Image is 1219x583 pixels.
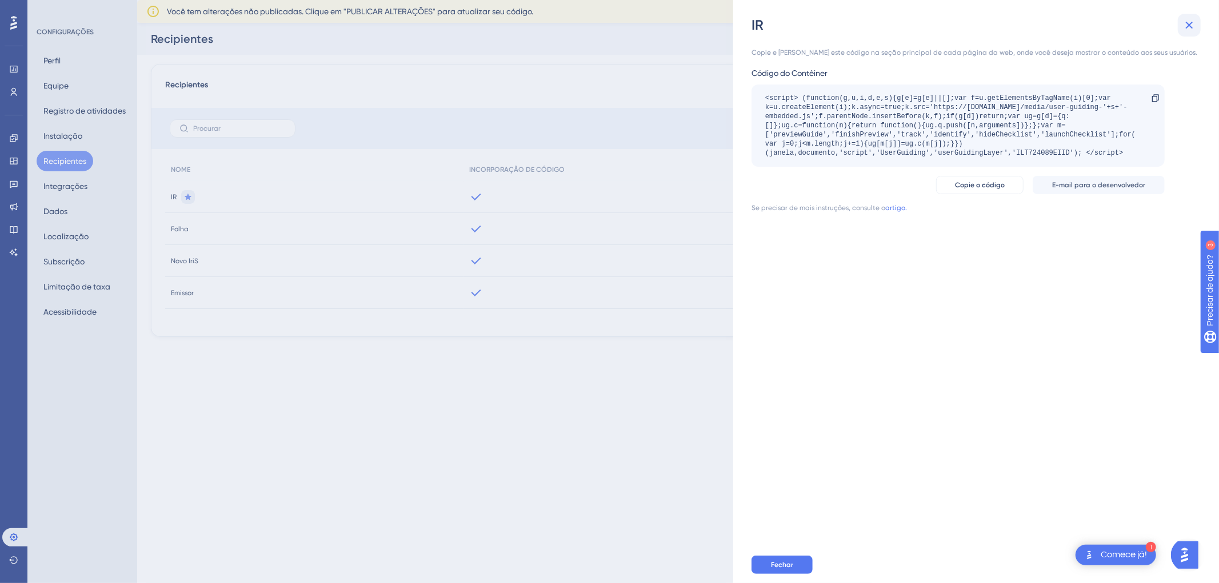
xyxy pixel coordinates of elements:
[936,176,1024,194] button: Copie o código
[752,49,1197,57] font: Copie e [PERSON_NAME] este código na seção principal de cada página da web, onde você deseja most...
[752,17,764,33] font: IR
[765,94,1136,157] font: <script> (function(g,u,i,d,e,s){g[e]=g[e]||[];var f=u.getElementsByTagName(i)[0];var k=u.createEl...
[752,556,813,574] button: Fechar
[27,5,98,14] font: Precisar de ajuda?
[1149,544,1153,550] font: 1
[771,561,793,569] font: Fechar
[752,204,885,212] font: Se precisar de mais instruções, consulte o
[1101,550,1147,559] font: Comece já!
[1082,548,1096,562] img: imagem-do-lançador-texto-alternativo
[1052,181,1145,189] font: E-mail para o desenvolvedor
[1033,176,1165,194] button: E-mail para o desenvolvedor
[1171,538,1205,572] iframe: Iniciador do Assistente de IA do UserGuiding
[752,69,828,78] font: Código do Contêiner
[885,204,907,212] font: artigo.
[106,7,110,13] font: 3
[885,203,907,212] a: artigo.
[1076,545,1156,565] div: Abra a lista de verificação Comece!, módulos restantes: 1
[955,181,1005,189] font: Copie o código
